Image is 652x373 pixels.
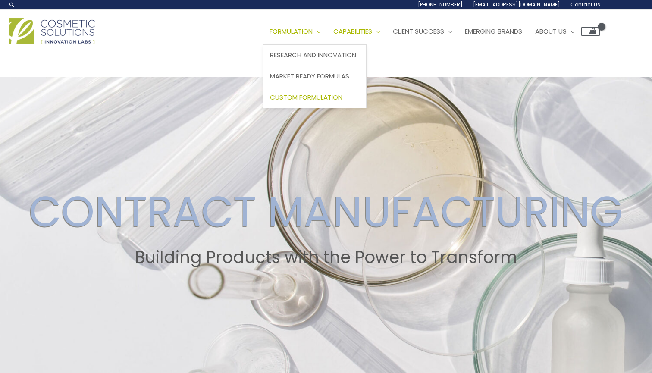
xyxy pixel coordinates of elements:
a: Capabilities [327,19,386,44]
h2: Building Products with the Power to Transform [8,248,644,267]
span: Capabilities [333,27,372,36]
a: Custom Formulation [263,87,366,108]
span: About Us [535,27,567,36]
a: Search icon link [9,1,16,8]
span: Client Success [393,27,444,36]
a: View Shopping Cart, empty [581,27,600,36]
span: Custom Formulation [270,93,342,102]
span: Formulation [270,27,313,36]
span: [EMAIL_ADDRESS][DOMAIN_NAME] [473,1,560,8]
a: Client Success [386,19,458,44]
a: Market Ready Formulas [263,66,366,87]
a: Research and Innovation [263,45,366,66]
span: Market Ready Formulas [270,72,349,81]
span: Emerging Brands [465,27,522,36]
a: Emerging Brands [458,19,529,44]
span: [PHONE_NUMBER] [418,1,463,8]
a: Formulation [263,19,327,44]
span: Research and Innovation [270,50,356,60]
a: About Us [529,19,581,44]
nav: Site Navigation [257,19,600,44]
span: Contact Us [570,1,600,8]
h2: CONTRACT MANUFACTURING [8,186,644,237]
img: Cosmetic Solutions Logo [9,18,95,44]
